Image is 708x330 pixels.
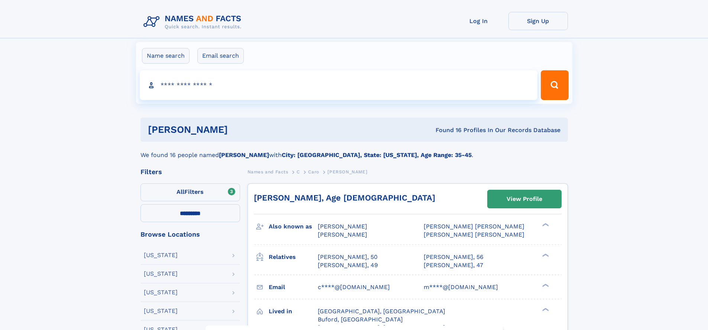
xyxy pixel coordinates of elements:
[507,190,542,208] div: View Profile
[327,169,367,174] span: [PERSON_NAME]
[144,308,178,314] div: [US_STATE]
[540,253,549,257] div: ❯
[318,223,367,230] span: [PERSON_NAME]
[488,190,561,208] a: View Profile
[318,231,367,238] span: [PERSON_NAME]
[219,151,269,158] b: [PERSON_NAME]
[318,308,445,315] span: [GEOGRAPHIC_DATA], [GEOGRAPHIC_DATA]
[140,169,240,175] div: Filters
[449,12,508,30] a: Log In
[541,70,568,100] button: Search Button
[148,125,332,134] h1: [PERSON_NAME]
[269,305,318,318] h3: Lived in
[424,231,524,238] span: [PERSON_NAME] [PERSON_NAME]
[508,12,568,30] a: Sign Up
[540,283,549,288] div: ❯
[282,151,472,158] b: City: [GEOGRAPHIC_DATA], State: [US_STATE], Age Range: 35-45
[318,316,403,323] span: Buford, [GEOGRAPHIC_DATA]
[254,193,435,202] a: [PERSON_NAME], Age [DEMOGRAPHIC_DATA]
[177,188,184,195] span: All
[308,169,319,174] span: Caro
[424,223,524,230] span: [PERSON_NAME] [PERSON_NAME]
[297,169,300,174] span: C
[318,261,378,269] a: [PERSON_NAME], 49
[144,252,178,258] div: [US_STATE]
[140,12,248,32] img: Logo Names and Facts
[269,220,318,233] h3: Also known as
[248,167,288,176] a: Names and Facts
[197,48,244,64] label: Email search
[269,281,318,294] h3: Email
[297,167,300,176] a: C
[540,222,549,227] div: ❯
[424,253,484,261] a: [PERSON_NAME], 56
[142,48,190,64] label: Name search
[308,167,319,176] a: Caro
[140,231,240,238] div: Browse Locations
[140,142,568,160] div: We found 16 people named with .
[318,253,378,261] a: [PERSON_NAME], 50
[144,289,178,295] div: [US_STATE]
[424,261,483,269] a: [PERSON_NAME], 47
[540,307,549,312] div: ❯
[332,126,560,134] div: Found 16 Profiles In Our Records Database
[144,271,178,277] div: [US_STATE]
[140,183,240,201] label: Filters
[140,70,538,100] input: search input
[269,251,318,263] h3: Relatives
